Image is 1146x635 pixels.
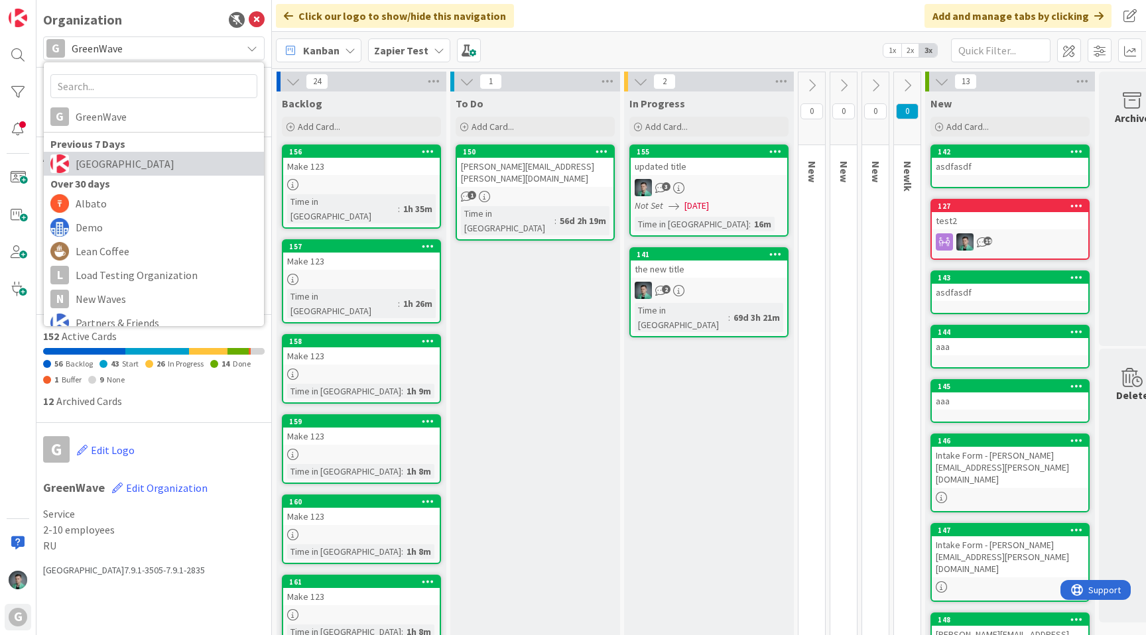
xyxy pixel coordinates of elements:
div: Time in [GEOGRAPHIC_DATA] [635,217,749,231]
div: 160 [289,497,440,506]
div: Intake Form - [PERSON_NAME][EMAIL_ADDRESS][PERSON_NAME][DOMAIN_NAME] [932,447,1088,488]
div: Time in [GEOGRAPHIC_DATA] [287,289,398,318]
div: N [50,290,69,308]
span: 2 [653,74,676,89]
span: New [838,161,851,182]
a: 142asdfasdf [930,144,1090,188]
img: VP [635,282,652,299]
span: RU [43,538,265,553]
span: Edit Organization [126,481,208,494]
div: 156Make 123 [283,146,440,175]
a: 127test2VP [930,199,1090,260]
div: Over 30 days [44,176,264,192]
span: GreenWave [76,107,257,127]
div: G [9,608,27,626]
div: aaa [932,338,1088,355]
span: 0 [864,103,887,119]
div: G [50,107,69,126]
span: Support [28,2,60,18]
div: 127 [938,202,1088,211]
span: Demo [76,217,257,237]
i: Not Set [635,200,663,211]
span: 2 [662,285,670,294]
h1: GreenWave [43,474,265,502]
div: VP [631,179,787,196]
span: New [869,161,883,182]
div: 144 [938,327,1088,337]
span: 2x [901,44,919,57]
div: Make 123 [283,508,440,525]
span: Service [43,506,265,522]
span: : [728,310,730,325]
a: avatarLean Coffee [44,239,264,263]
span: None [107,375,125,384]
div: 146 [938,436,1088,445]
img: avatar [50,218,69,237]
span: 14 [222,359,229,369]
div: 157 [283,241,440,253]
div: 155 [637,147,787,156]
a: 143asdfasdf [930,270,1090,314]
img: avatar [50,242,69,260]
div: the new title [631,260,787,278]
span: 2-10 employees [43,522,265,538]
div: 147 [932,524,1088,536]
span: 12 [43,394,54,408]
a: 141the new titleVPTime in [GEOGRAPHIC_DATA]:69d 3h 21m [629,247,789,337]
span: 1 [468,191,476,200]
span: In Progress [629,97,685,110]
div: asdfasdf [932,284,1088,301]
a: 150[PERSON_NAME][EMAIL_ADDRESS][PERSON_NAME][DOMAIN_NAME]Time in [GEOGRAPHIC_DATA]:56d 2h 19m [456,144,615,241]
div: 161 [289,577,440,587]
span: : [401,384,403,398]
div: G [46,39,65,58]
span: Backlog [66,359,93,369]
button: Edit Organization [111,474,208,502]
input: Search... [50,74,257,98]
div: Add and manage tabs by clicking [924,4,1112,28]
div: updated title [631,158,787,175]
div: 150 [457,146,613,158]
span: Partners & Friends [76,313,257,333]
input: Quick Filter... [951,38,1050,62]
div: 158Make 123 [283,335,440,365]
span: Add Card... [472,121,514,133]
div: 1h 26m [400,296,436,311]
div: 1h 8m [403,464,434,479]
a: 146Intake Form - [PERSON_NAME][EMAIL_ADDRESS][PERSON_NAME][DOMAIN_NAME] [930,433,1090,512]
div: Time in [GEOGRAPHIC_DATA] [461,206,554,235]
span: Lean Coffee [76,241,257,261]
div: 150[PERSON_NAME][EMAIL_ADDRESS][PERSON_NAME][DOMAIN_NAME] [457,146,613,187]
div: 144aaa [932,326,1088,355]
span: 9 [99,375,103,384]
div: G [43,436,70,463]
div: Time in [GEOGRAPHIC_DATA] [287,194,398,223]
span: Add Card... [645,121,688,133]
a: 158Make 123Time in [GEOGRAPHIC_DATA]:1h 9m [282,334,441,404]
span: : [398,202,400,216]
span: 1 [479,74,502,89]
div: 127test2 [932,200,1088,229]
span: Edit Logo [91,443,135,457]
div: Intake Form - [PERSON_NAME][EMAIL_ADDRESS][PERSON_NAME][DOMAIN_NAME] [932,536,1088,577]
div: 142 [932,146,1088,158]
div: 159 [289,417,440,426]
div: 155 [631,146,787,158]
div: 161Make 123 [283,576,440,605]
span: Newlk [901,161,915,192]
div: 141the new title [631,249,787,278]
a: 144aaa [930,325,1090,369]
div: 161 [283,576,440,588]
div: L [50,266,69,284]
span: [DATE] [684,199,709,213]
a: 157Make 123Time in [GEOGRAPHIC_DATA]:1h 26m [282,239,441,323]
div: 147 [938,526,1088,535]
span: Backlog [282,97,322,110]
div: Make 123 [283,253,440,270]
span: : [398,296,400,311]
span: 1 [54,375,58,384]
a: 155updated titleVPNot Set[DATE]Time in [GEOGRAPHIC_DATA]:16m [629,144,789,237]
span: 24 [306,74,328,89]
button: Edit Logo [76,436,135,464]
div: aaa [932,392,1088,410]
